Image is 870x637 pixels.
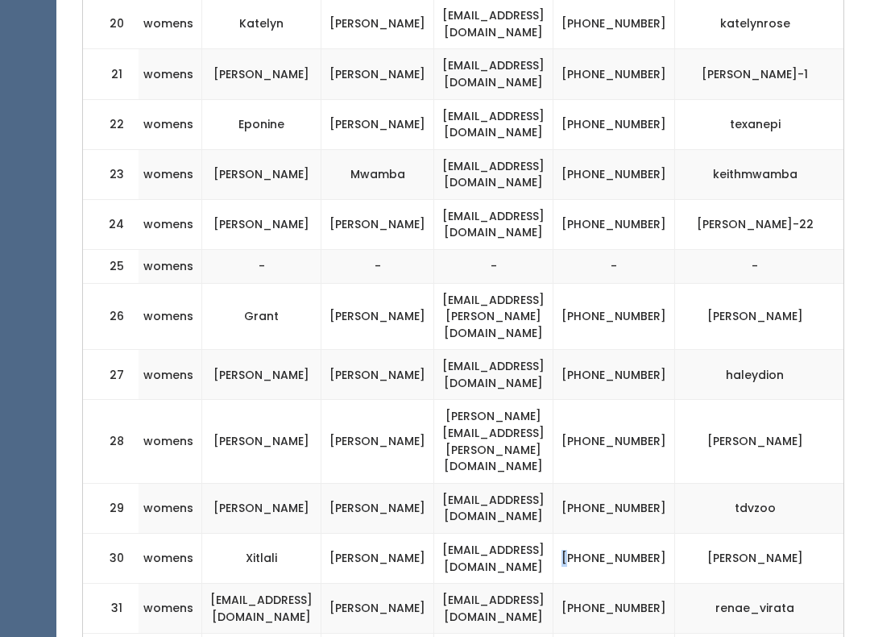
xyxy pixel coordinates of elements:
[135,584,202,634] td: womens
[675,149,847,199] td: keithmwamba
[202,199,321,249] td: [PERSON_NAME]
[83,199,139,249] td: 24
[675,533,847,583] td: [PERSON_NAME]
[321,400,434,483] td: [PERSON_NAME]
[434,283,553,350] td: [EMAIL_ADDRESS][PERSON_NAME][DOMAIN_NAME]
[553,584,675,634] td: [PHONE_NUMBER]
[434,49,553,99] td: [EMAIL_ADDRESS][DOMAIN_NAME]
[202,283,321,350] td: Grant
[675,350,847,400] td: haleydion
[202,533,321,583] td: Xitlali
[321,483,434,533] td: [PERSON_NAME]
[675,483,847,533] td: tdvzoo
[83,400,139,483] td: 28
[553,350,675,400] td: [PHONE_NUMBER]
[675,283,847,350] td: [PERSON_NAME]
[202,350,321,400] td: [PERSON_NAME]
[202,483,321,533] td: [PERSON_NAME]
[202,149,321,199] td: [PERSON_NAME]
[135,249,202,283] td: womens
[434,249,553,283] td: -
[675,249,847,283] td: -
[553,483,675,533] td: [PHONE_NUMBER]
[135,149,202,199] td: womens
[675,199,847,249] td: [PERSON_NAME]-22
[202,400,321,483] td: [PERSON_NAME]
[321,99,434,149] td: [PERSON_NAME]
[434,199,553,249] td: [EMAIL_ADDRESS][DOMAIN_NAME]
[675,99,847,149] td: texanepi
[135,283,202,350] td: womens
[135,350,202,400] td: womens
[135,533,202,583] td: womens
[553,283,675,350] td: [PHONE_NUMBER]
[135,483,202,533] td: womens
[675,400,847,483] td: [PERSON_NAME]
[83,584,139,634] td: 31
[202,249,321,283] td: -
[135,49,202,99] td: womens
[434,99,553,149] td: [EMAIL_ADDRESS][DOMAIN_NAME]
[434,483,553,533] td: [EMAIL_ADDRESS][DOMAIN_NAME]
[321,350,434,400] td: [PERSON_NAME]
[321,199,434,249] td: [PERSON_NAME]
[135,400,202,483] td: womens
[321,533,434,583] td: [PERSON_NAME]
[83,350,139,400] td: 27
[434,350,553,400] td: [EMAIL_ADDRESS][DOMAIN_NAME]
[553,400,675,483] td: [PHONE_NUMBER]
[553,249,675,283] td: -
[135,199,202,249] td: womens
[321,149,434,199] td: Mwamba
[83,249,139,283] td: 25
[83,283,139,350] td: 26
[553,99,675,149] td: [PHONE_NUMBER]
[83,533,139,583] td: 30
[553,149,675,199] td: [PHONE_NUMBER]
[202,584,321,634] td: [EMAIL_ADDRESS][DOMAIN_NAME]
[135,99,202,149] td: womens
[675,584,847,634] td: renae_virata
[675,49,847,99] td: [PERSON_NAME]-1
[321,249,434,283] td: -
[202,99,321,149] td: Eponine
[434,400,553,483] td: [PERSON_NAME][EMAIL_ADDRESS][PERSON_NAME][DOMAIN_NAME]
[321,584,434,634] td: [PERSON_NAME]
[83,483,139,533] td: 29
[321,49,434,99] td: [PERSON_NAME]
[434,533,553,583] td: [EMAIL_ADDRESS][DOMAIN_NAME]
[83,99,139,149] td: 22
[434,584,553,634] td: [EMAIL_ADDRESS][DOMAIN_NAME]
[321,283,434,350] td: [PERSON_NAME]
[553,49,675,99] td: [PHONE_NUMBER]
[553,533,675,583] td: [PHONE_NUMBER]
[202,49,321,99] td: [PERSON_NAME]
[83,49,139,99] td: 21
[83,149,139,199] td: 23
[434,149,553,199] td: [EMAIL_ADDRESS][DOMAIN_NAME]
[553,199,675,249] td: [PHONE_NUMBER]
